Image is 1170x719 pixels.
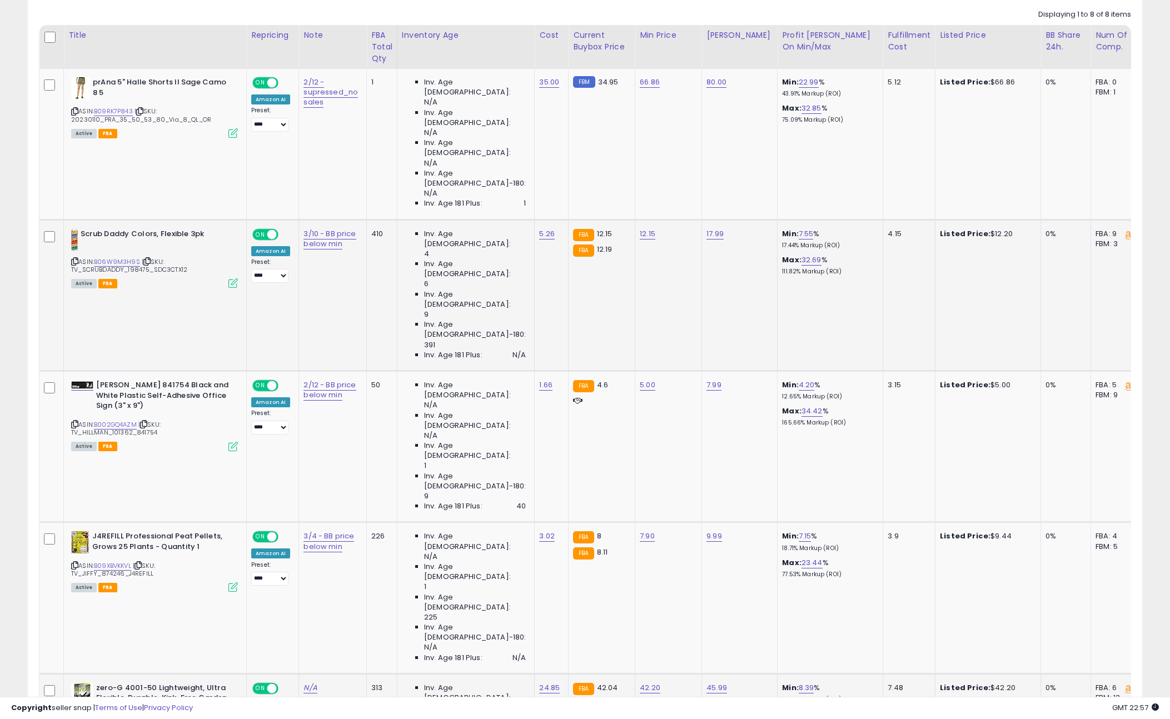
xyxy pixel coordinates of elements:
[640,380,655,391] a: 5.00
[888,77,927,87] div: 5.12
[71,381,93,389] img: 31ZwVJY3QNL._SL40_.jpg
[888,683,927,693] div: 7.48
[424,501,482,511] span: Inv. Age 181 Plus:
[424,289,526,309] span: Inv. Age [DEMOGRAPHIC_DATA]:
[1096,380,1132,390] div: FBA: 5
[144,702,193,713] a: Privacy Policy
[512,350,526,360] span: N/A
[1096,87,1132,97] div: FBM: 1
[940,77,1032,87] div: $66.86
[424,431,437,441] span: N/A
[782,406,874,427] div: %
[424,471,526,491] span: Inv. Age [DEMOGRAPHIC_DATA]-180:
[68,29,242,41] div: Title
[71,531,238,591] div: ASIN:
[1096,77,1132,87] div: FBA: 0
[303,682,317,693] a: N/A
[424,380,526,400] span: Inv. Age [DEMOGRAPHIC_DATA]:
[1045,380,1082,390] div: 0%
[251,94,290,104] div: Amazon AI
[71,683,93,705] img: 51C1K3wHTzL._SL40_.jpg
[940,77,990,87] b: Listed Price:
[424,491,429,501] span: 9
[424,319,526,339] span: Inv. Age [DEMOGRAPHIC_DATA]-180:
[424,612,437,622] span: 225
[371,77,389,87] div: 1
[1045,531,1082,541] div: 0%
[71,420,161,437] span: | SKU: TV_HILLMAN_101362_841754
[1096,683,1132,693] div: FBA: 6
[424,350,482,360] span: Inv. Age 181 Plus:
[424,582,426,592] span: 1
[98,442,117,451] span: FBA
[573,29,630,53] div: Current Buybox Price
[1045,29,1086,53] div: BB Share 24h.
[96,683,231,717] b: zero-G 4001-50 Lightweight, Ultra Flexible, Durable, Kink-Free Garden Hose, 5/8-Inch by 50-Feet,B...
[1038,9,1131,20] div: Displaying 1 to 8 of 8 items
[778,25,883,69] th: The percentage added to the cost of goods (COGS) that forms the calculator for Min & Max prices.
[424,188,437,198] span: N/A
[573,683,594,695] small: FBA
[424,400,437,410] span: N/A
[782,558,874,578] div: %
[71,531,89,553] img: 51Q3zz8X5AL._SL40_.jpg
[303,531,354,552] a: 3/4 - BB price below min
[1045,229,1082,239] div: 0%
[782,545,874,552] p: 18.71% Markup (ROI)
[424,683,526,703] span: Inv. Age [DEMOGRAPHIC_DATA]:
[782,682,799,693] b: Min:
[1096,390,1132,400] div: FBM: 9
[782,531,874,552] div: %
[424,229,526,249] span: Inv. Age [DEMOGRAPHIC_DATA]:
[782,268,874,276] p: 111.82% Markup (ROI)
[424,622,526,642] span: Inv. Age [DEMOGRAPHIC_DATA]-180:
[597,380,608,390] span: 4.6
[11,702,52,713] strong: Copyright
[940,229,1032,239] div: $12.20
[782,116,874,124] p: 75.09% Markup (ROI)
[303,77,358,108] a: 2/12 - supressed_no sales
[93,77,228,101] b: prAna 5" Halle Shorts II Sage Camo 8 5
[597,547,608,557] span: 8.11
[1096,531,1132,541] div: FBA: 4
[1096,542,1132,552] div: FBM: 5
[424,279,429,289] span: 6
[303,380,356,401] a: 2/12 - BB price below min
[640,531,655,542] a: 7.90
[424,340,435,350] span: 391
[424,653,482,663] span: Inv. Age 181 Plus:
[71,129,97,138] span: All listings currently available for purchase on Amazon
[640,682,660,693] a: 42.20
[251,548,290,558] div: Amazon AI
[94,257,140,267] a: B06W9M3H9S
[81,229,216,242] b: Scrub Daddy Colors, Flexible 3pk
[706,228,724,239] a: 17.99
[253,381,267,391] span: ON
[371,380,389,390] div: 50
[782,242,874,249] p: 17.44% Markup (ROI)
[424,411,526,431] span: Inv. Age [DEMOGRAPHIC_DATA]:
[940,531,1032,541] div: $9.44
[424,128,437,138] span: N/A
[940,29,1036,41] div: Listed Price
[782,557,801,568] b: Max:
[303,228,356,249] a: 3/10 - BB price below min
[597,228,613,239] span: 12.15
[424,441,526,461] span: Inv. Age [DEMOGRAPHIC_DATA]:
[98,279,117,288] span: FBA
[573,244,594,257] small: FBA
[782,228,799,239] b: Min:
[251,246,290,256] div: Amazon AI
[253,78,267,88] span: ON
[251,258,290,283] div: Preset:
[640,77,660,88] a: 66.86
[782,419,874,427] p: 165.66% Markup (ROI)
[782,29,878,53] div: Profit [PERSON_NAME] on Min/Max
[402,29,530,41] div: Inventory Age
[782,77,799,87] b: Min:
[782,380,799,390] b: Min:
[940,683,1032,693] div: $42.20
[801,557,823,568] a: 23.44
[371,531,389,541] div: 226
[94,107,133,116] a: B09RK7P843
